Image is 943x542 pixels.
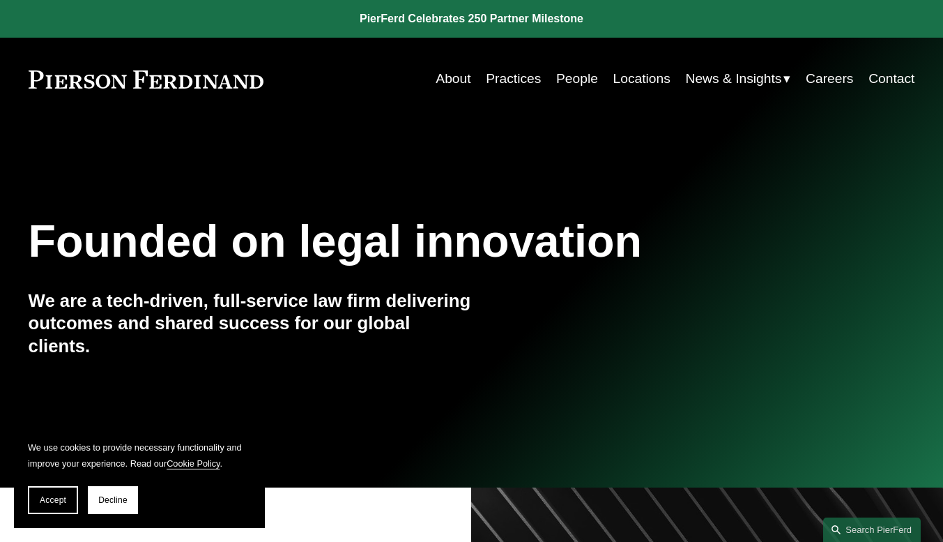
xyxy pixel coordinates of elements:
h1: Founded on legal innovation [29,216,767,267]
a: Cookie Policy [167,458,220,469]
h4: We are a tech-driven, full-service law firm delivering outcomes and shared success for our global... [29,289,472,358]
a: People [556,66,598,92]
span: Accept [40,495,66,505]
a: Locations [613,66,670,92]
section: Cookie banner [14,426,265,528]
a: Contact [868,66,914,92]
a: Search this site [823,518,921,542]
a: folder dropdown [686,66,791,92]
a: About [436,66,470,92]
button: Decline [88,486,138,514]
span: News & Insights [686,67,782,91]
p: We use cookies to provide necessary functionality and improve your experience. Read our . [28,440,251,472]
span: Decline [98,495,128,505]
button: Accept [28,486,78,514]
a: Practices [486,66,541,92]
a: Careers [806,66,853,92]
